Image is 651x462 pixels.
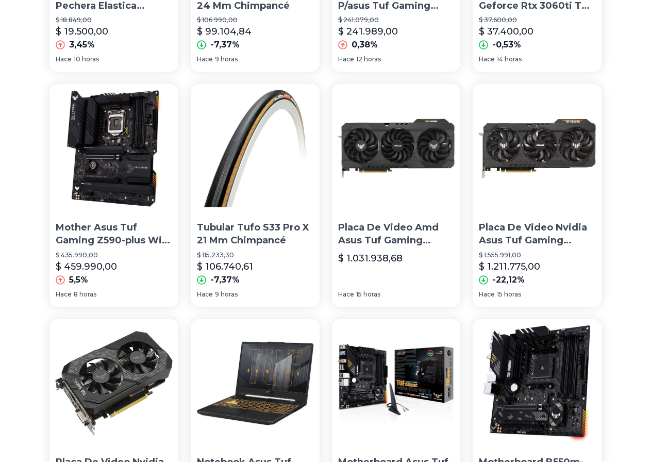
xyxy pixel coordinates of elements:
span: Hace [56,290,72,299]
p: 3,45% [69,39,95,51]
p: $ 37.600,00 [479,16,595,24]
img: Placa De Video Nvidia Asus Tuf Gaming Geforce Gtx 16 Series Gtx 1660 Super Tuf-gtx1660s-o6g-gamin... [49,319,178,448]
p: $ 435.990,00 [56,251,172,259]
p: -7,37% [210,39,240,51]
span: 8 horas [74,290,96,299]
p: 5,5% [69,274,88,286]
img: Tubular Tufo S33 Pro X 21 Mm Chimpancé [191,84,320,213]
p: $ 115.233,30 [197,251,313,259]
a: Placa De Video Amd Asus Tuf Gaming Radeon Rx 6700 Series Rx 6700 Xt Tuf-rx6700xt-o12g-gaming Oc E... [332,84,461,306]
img: Motherboard Asus Tuf Gaming B550m-plus Wifi 2 Acuario [332,319,461,448]
p: -7,37% [210,274,240,286]
p: Placa De Video Nvidia Asus Tuf Gaming Geforce Rtx 30 Series Rtx 3070 Ti Tuf-rtx3070ti-o8g-gaming ... [479,221,595,247]
img: Placa De Video Nvidia Asus Tuf Gaming Geforce Rtx 30 Series Rtx 3070 Ti Tuf-rtx3070ti-o8g-gaming ... [473,84,602,213]
p: $ 19.500,00 [56,24,108,39]
p: Tubular Tufo S33 Pro X 21 Mm Chimpancé [197,221,313,247]
span: 9 horas [215,55,238,63]
img: Motherboard B550m-plus Wifi Ii Asus Gaming Tuf Amd Am4 [473,319,602,448]
a: Mother Asus Tuf Gaming Z590-plus Wifi Rgb Intel Gen 10/11Mother Asus Tuf Gaming Z590-plus Wifi Rg... [49,84,178,306]
p: $ 18.849,00 [56,16,172,24]
p: $ 241.079,00 [338,16,455,24]
p: Placa De Video Amd Asus Tuf Gaming Radeon Rx 6700 Series Rx 6700 Xt Tuf-rx6700xt-o12g-gaming Oc E... [338,221,455,247]
span: Hace [197,290,213,299]
span: Hace [197,55,213,63]
img: Mother Asus Tuf Gaming Z590-plus Wifi Rgb Intel Gen 10/11 [49,84,178,213]
span: 12 horas [356,55,381,63]
span: Hace [479,290,495,299]
p: $ 241.989,00 [338,24,398,39]
p: $ 37.400,00 [479,24,533,39]
span: 10 horas [74,55,99,63]
img: Notebook Asus Tuf Gaming I5 Fhd 15.6 Ssd 512gb 16gb Rtx 3050 [191,319,320,448]
p: $ 1.031.938,68 [338,251,403,266]
img: Placa De Video Amd Asus Tuf Gaming Radeon Rx 6700 Series Rx 6700 Xt Tuf-rx6700xt-o12g-gaming Oc E... [332,84,461,213]
a: Tubular Tufo S33 Pro X 21 Mm ChimpancéTubular Tufo S33 Pro X 21 Mm Chimpancé$ 115.233,30$ 106.740... [191,84,320,306]
span: Hace [56,55,72,63]
span: Hace [479,55,495,63]
span: 15 horas [497,290,521,299]
p: $ 106.740,61 [197,259,253,274]
p: $ 106.990,00 [197,16,313,24]
p: $ 1.211.775,00 [479,259,540,274]
p: 0,38% [352,39,378,51]
p: $ 99.104,84 [197,24,252,39]
p: -22,12% [492,274,525,286]
a: Placa De Video Nvidia Asus Tuf Gaming Geforce Rtx 30 Series Rtx 3070 Ti Tuf-rtx3070ti-o8g-gaming ... [473,84,602,306]
p: Mother Asus Tuf Gaming Z590-plus Wifi Rgb Intel Gen 10/11 [56,221,172,247]
p: $ 1.555.991,00 [479,251,595,259]
span: 9 horas [215,290,238,299]
p: $ 459.990,00 [56,259,117,274]
span: Hace [338,55,354,63]
span: Hace [338,290,354,299]
span: 14 horas [497,55,522,63]
span: 15 horas [356,290,380,299]
p: -0,53% [492,39,521,51]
